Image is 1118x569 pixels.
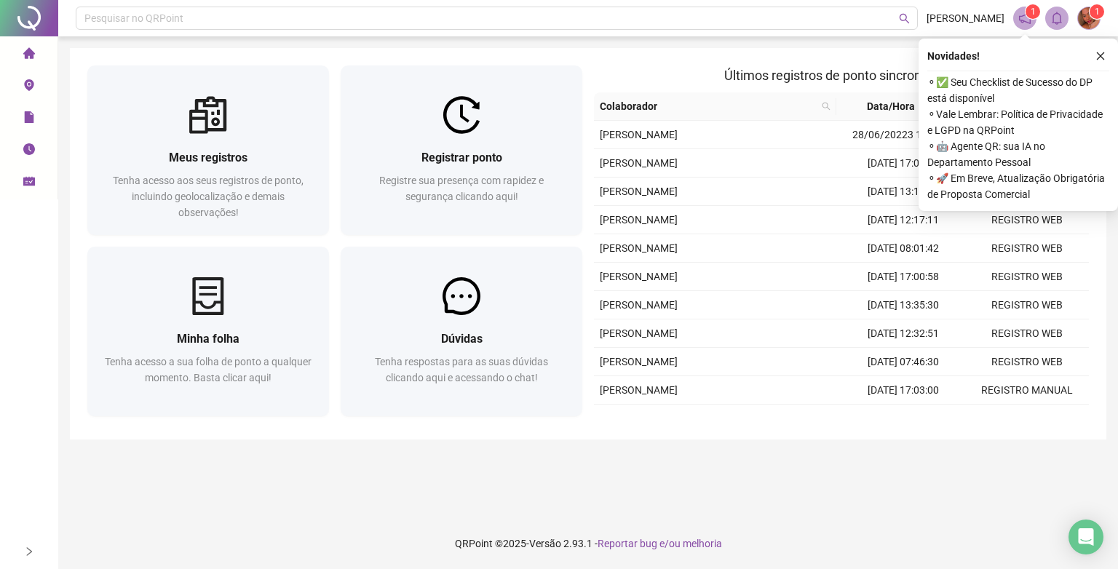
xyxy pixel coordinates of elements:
[841,149,965,178] td: [DATE] 17:03:51
[927,138,1109,170] span: ⚬ 🤖 Agente QR: sua IA no Departamento Pessoal
[600,242,678,254] span: [PERSON_NAME]
[341,65,582,235] a: Registrar pontoRegistre sua presença com rapidez e segurança clicando aqui!
[600,356,678,367] span: [PERSON_NAME]
[529,538,561,549] span: Versão
[965,348,1089,376] td: REGISTRO WEB
[1050,12,1063,25] span: bell
[600,299,678,311] span: [PERSON_NAME]
[23,41,35,70] span: home
[421,151,502,164] span: Registrar ponto
[24,546,34,557] span: right
[375,356,548,383] span: Tenha respostas para as suas dúvidas clicando aqui e acessando o chat!
[598,538,722,549] span: Reportar bug e/ou melhoria
[927,170,1109,202] span: ⚬ 🚀 Em Breve, Atualização Obrigatória de Proposta Comercial
[1090,4,1104,19] sup: Atualize o seu contato no menu Meus Dados
[965,291,1089,319] td: REGISTRO WEB
[600,327,678,339] span: [PERSON_NAME]
[841,206,965,234] td: [DATE] 12:17:11
[841,291,965,319] td: [DATE] 13:35:30
[169,151,247,164] span: Meus registros
[1078,7,1100,29] img: 84056
[724,68,959,83] span: Últimos registros de ponto sincronizados
[600,271,678,282] span: [PERSON_NAME]
[965,263,1089,291] td: REGISTRO WEB
[1026,4,1040,19] sup: 1
[600,186,678,197] span: [PERSON_NAME]
[841,234,965,263] td: [DATE] 08:01:42
[927,48,980,64] span: Novidades !
[841,263,965,291] td: [DATE] 17:00:58
[1095,51,1106,61] span: close
[105,356,312,383] span: Tenha acesso a sua folha de ponto a qualquer momento. Basta clicar aqui!
[1018,12,1031,25] span: notification
[927,74,1109,106] span: ⚬ ✅ Seu Checklist de Sucesso do DP está disponível
[1095,7,1100,17] span: 1
[899,13,910,24] span: search
[965,376,1089,405] td: REGISTRO MANUAL
[87,65,329,235] a: Meus registrosTenha acesso aos seus registros de ponto, incluindo geolocalização e demais observa...
[841,376,965,405] td: [DATE] 17:03:00
[927,106,1109,138] span: ⚬ Vale Lembrar: Política de Privacidade e LGPD na QRPoint
[1069,520,1103,554] div: Open Intercom Messenger
[841,121,965,149] td: 28/06/20223 12:15:00
[600,157,678,169] span: [PERSON_NAME]
[842,98,940,114] span: Data/Hora
[341,247,582,416] a: DúvidasTenha respostas para as suas dúvidas clicando aqui e acessando o chat!
[819,95,833,117] span: search
[927,10,1004,26] span: [PERSON_NAME]
[1031,7,1036,17] span: 1
[600,384,678,396] span: [PERSON_NAME]
[600,214,678,226] span: [PERSON_NAME]
[177,332,239,346] span: Minha folha
[841,405,965,433] td: [DATE] 13:11:53
[441,332,483,346] span: Dúvidas
[965,405,1089,433] td: REGISTRO WEB
[87,247,329,416] a: Minha folhaTenha acesso a sua folha de ponto a qualquer momento. Basta clicar aqui!
[822,102,830,111] span: search
[965,234,1089,263] td: REGISTRO WEB
[836,92,957,121] th: Data/Hora
[113,175,304,218] span: Tenha acesso aos seus registros de ponto, incluindo geolocalização e demais observações!
[841,348,965,376] td: [DATE] 07:46:30
[841,178,965,206] td: [DATE] 13:12:09
[379,175,544,202] span: Registre sua presença com rapidez e segurança clicando aqui!
[841,319,965,348] td: [DATE] 12:32:51
[58,518,1118,569] footer: QRPoint © 2025 - 2.93.1 -
[600,98,816,114] span: Colaborador
[23,169,35,198] span: schedule
[965,206,1089,234] td: REGISTRO WEB
[600,129,678,140] span: [PERSON_NAME]
[965,319,1089,348] td: REGISTRO WEB
[23,105,35,134] span: file
[23,73,35,102] span: environment
[23,137,35,166] span: clock-circle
